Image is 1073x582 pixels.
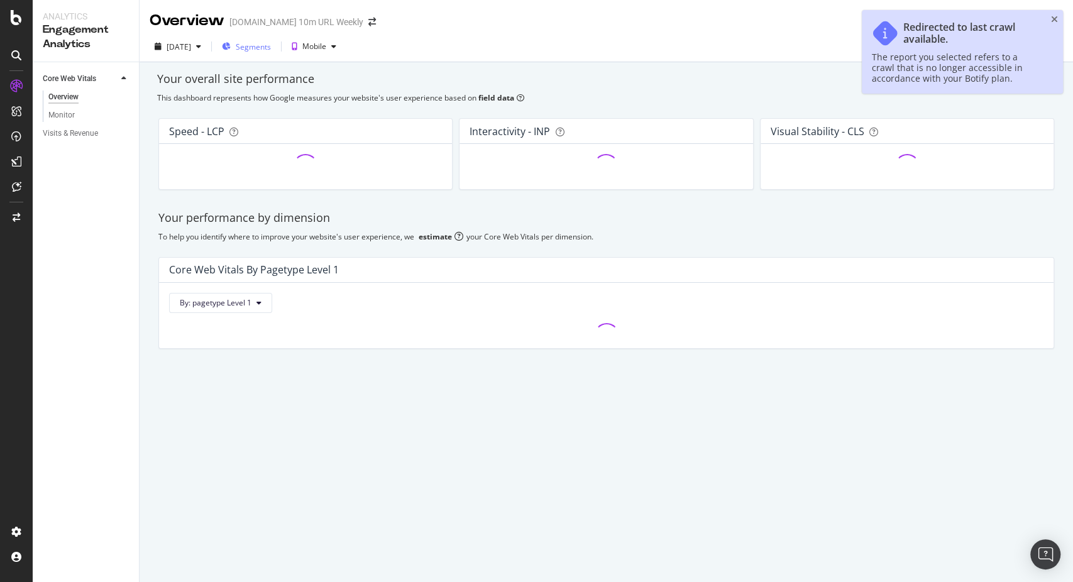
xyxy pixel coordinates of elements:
[43,10,129,23] div: Analytics
[157,92,1055,103] div: This dashboard represents how Google measures your website's user experience based on
[217,36,276,57] button: Segments
[43,127,98,140] div: Visits & Revenue
[150,10,224,31] div: Overview
[157,71,1055,87] div: Your overall site performance
[43,23,129,52] div: Engagement Analytics
[48,91,79,104] div: Overview
[229,16,363,28] div: [DOMAIN_NAME] 10m URL Weekly
[287,36,341,57] button: Mobile
[43,72,96,85] div: Core Web Vitals
[169,293,272,313] button: By: pagetype Level 1
[43,127,130,140] a: Visits & Revenue
[158,210,1054,226] div: Your performance by dimension
[872,52,1040,84] div: The report you selected refers to a crawl that is no longer accessible in accordance with your Bo...
[167,41,191,52] div: [DATE]
[48,91,130,104] a: Overview
[419,231,452,242] div: estimate
[43,72,118,85] a: Core Web Vitals
[169,125,224,138] div: Speed - LCP
[1030,539,1060,569] div: Open Intercom Messenger
[48,109,75,122] div: Monitor
[1051,15,1058,24] div: close toast
[470,125,550,138] div: Interactivity - INP
[368,18,376,26] div: arrow-right-arrow-left
[158,231,1054,242] div: To help you identify where to improve your website's user experience, we your Core Web Vitals per...
[478,92,514,103] b: field data
[903,21,1040,45] div: Redirected to last crawl available.
[236,41,271,52] span: Segments
[169,263,339,276] div: Core Web Vitals By pagetype Level 1
[48,109,130,122] a: Monitor
[150,36,206,57] button: [DATE]
[180,297,251,308] span: By: pagetype Level 1
[771,125,864,138] div: Visual Stability - CLS
[302,43,326,50] div: Mobile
